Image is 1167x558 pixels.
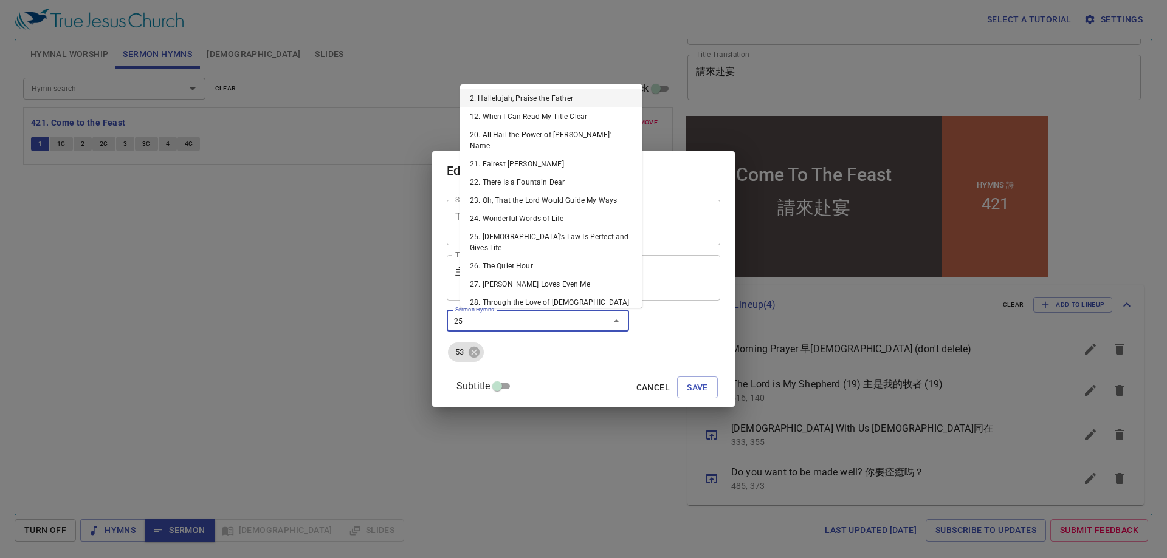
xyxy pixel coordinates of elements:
[456,379,490,393] span: Subtitle
[460,275,642,293] li: 27. [PERSON_NAME] Loves Even Me
[460,173,642,191] li: 22. There Is a Fountain Dear
[95,83,168,107] div: 請來赴宴
[299,81,326,101] li: 421
[460,107,642,126] li: 12. When I Can Read My Title Clear
[53,51,209,72] div: Come To The Feast
[460,293,642,322] li: 28. Through the Love of [DEMOGRAPHIC_DATA] Our Saviour
[448,342,484,362] div: 53
[460,126,642,155] li: 20. All Hail the Power of [PERSON_NAME]' Name
[460,191,642,209] li: 23. Oh, That the Lord Would Guide My Ways
[455,266,712,289] textarea: 主是我的牧者 (20)
[687,380,708,395] span: Save
[460,89,642,107] li: 2. Hallelujah, Praise the Father
[447,161,720,180] h2: Edit Sermon
[632,376,675,399] button: Cancel
[460,209,642,228] li: 24. Wonderful Words of Life
[677,376,718,399] button: Save
[636,380,670,395] span: Cancel
[608,313,625,330] button: Close
[460,228,642,257] li: 25. [DEMOGRAPHIC_DATA]'s Law Is Perfect and Gives Life
[455,211,712,234] textarea: The Lord is My Shepherd (20)
[460,155,642,173] li: 21. Fairest [PERSON_NAME]
[294,67,331,78] p: Hymns 詩
[448,347,471,358] span: 53
[460,257,642,275] li: 26. The Quiet Hour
